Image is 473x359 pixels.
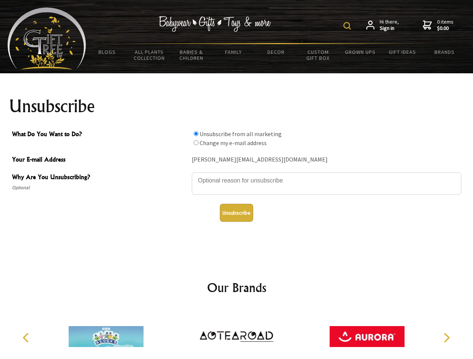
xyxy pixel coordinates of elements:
div: [PERSON_NAME][EMAIL_ADDRESS][DOMAIN_NAME] [192,154,461,166]
button: Previous [19,329,35,346]
input: What Do You Want to Do? [194,131,198,136]
a: All Plants Collection [128,44,171,66]
a: BLOGS [86,44,128,60]
a: Family [213,44,255,60]
h2: Our Brands [15,279,458,297]
label: Unsubscribe from all marketing [200,130,282,138]
strong: Sign in [380,25,399,32]
a: Grown Ups [339,44,381,60]
button: Next [438,329,455,346]
img: Babywear - Gifts - Toys & more [159,16,271,32]
a: Babies & Children [170,44,213,66]
img: Babyware - Gifts - Toys and more... [7,7,86,70]
textarea: Why Are You Unsubscribing? [192,172,461,195]
span: Hi there, [380,19,399,32]
a: Gift Ideas [381,44,424,60]
label: Change my e-mail address [200,139,267,147]
h1: Unsubscribe [9,97,464,115]
button: Unsubscribe [220,204,253,222]
a: Custom Gift Box [297,44,339,66]
span: Optional [12,183,188,192]
a: Decor [255,44,297,60]
span: What Do You Want to Do? [12,129,188,140]
img: product search [343,22,351,30]
a: 0 items$0.00 [423,19,454,32]
span: 0 items [437,18,454,32]
span: Why Are You Unsubscribing? [12,172,188,183]
a: Hi there,Sign in [366,19,399,32]
input: What Do You Want to Do? [194,140,198,145]
span: Your E-mail Address [12,155,188,166]
a: Brands [424,44,466,60]
strong: $0.00 [437,25,454,32]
